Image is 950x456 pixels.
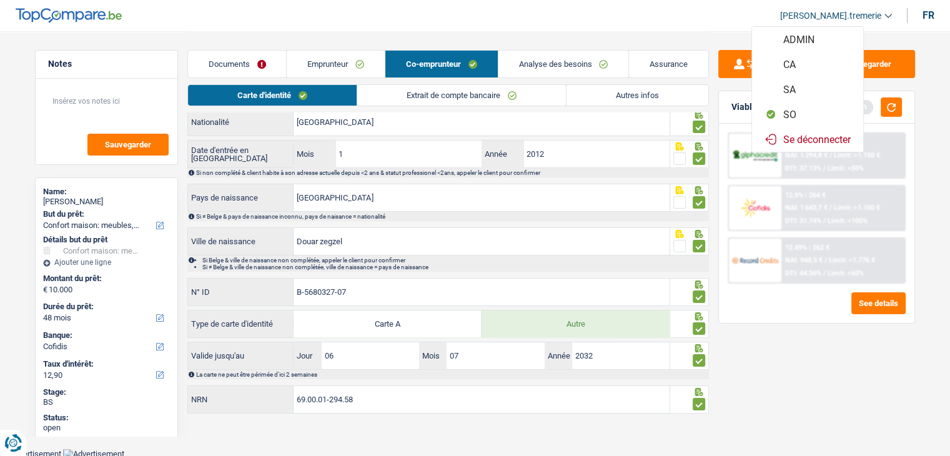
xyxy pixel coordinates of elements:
label: Type de carte d'identité [188,314,294,334]
span: / [824,256,827,264]
label: Année [545,342,572,369]
input: MM [447,342,544,369]
label: Montant du prêt: [43,274,167,284]
span: / [823,164,826,172]
label: Autre [482,310,670,337]
button: SO [752,102,863,127]
ul: [PERSON_NAME].tremerie [751,26,864,152]
a: Documents [188,51,287,77]
button: Se déconnecter [752,127,863,152]
label: Année [482,141,523,167]
a: Extrait de compte bancaire [357,85,566,106]
label: But du prêt: [43,209,167,219]
button: See details [851,292,906,314]
input: AAAA [572,342,670,369]
div: Status: [43,413,170,423]
div: BS [43,397,170,407]
a: Co-emprunteur [385,51,498,77]
span: / [829,151,832,159]
img: TopCompare Logo [16,8,122,23]
button: SA [752,77,863,102]
span: € [43,285,47,295]
a: Carte d'identité [188,85,357,106]
input: MM [335,141,482,167]
span: Limit: <50% [828,164,864,172]
button: CA [752,52,863,77]
label: NRN [188,386,294,413]
button: Sauvegarder [821,50,915,78]
label: Pays de naissance [188,184,294,211]
span: DTI: 44.56% [785,269,821,277]
span: / [823,269,826,277]
label: Mois [419,342,447,369]
button: Sauvegarder [87,134,169,156]
span: NAI: 1 294,8 € [785,151,828,159]
span: NAI: 948,5 € [785,256,823,264]
label: Date d'entrée en [GEOGRAPHIC_DATA] [188,144,294,164]
input: JJ [322,342,419,369]
div: Stage: [43,387,170,397]
label: Banque: [43,330,167,340]
input: B-1234567-89 [294,279,670,305]
span: NAI: 1 643,7 € [785,204,828,212]
li: Si Belge & ville de naissance non complétée, appeler le client pour confirmer [202,257,708,264]
div: open [43,423,170,433]
div: 12.49% | 262 € [785,244,829,252]
input: 12.12.12-123.12 [294,386,670,413]
input: AAAA [523,141,670,167]
label: Jour [294,342,321,369]
div: La carte ne peut être périmée d'ici 2 semaines [196,371,708,378]
button: ADMIN [752,27,863,52]
img: AlphaCredit [732,149,778,163]
div: Ajouter une ligne [43,258,170,267]
div: Name: [43,187,170,197]
h5: Notes [48,59,165,69]
label: Taux d'intérêt: [43,359,167,369]
label: N° ID [188,279,294,305]
label: Nationalité [188,109,294,136]
div: [PERSON_NAME] [43,197,170,207]
label: Mois [294,141,335,167]
img: Record Credits [732,249,778,272]
a: Autres infos [567,85,708,106]
div: Détails but du prêt [43,235,170,245]
span: DTI: 37.13% [785,164,821,172]
div: Si non complété & client habite à son adresse actuelle depuis <2 ans & statut professionel <2ans,... [196,169,708,176]
span: Sauvegarder [105,141,151,149]
a: [PERSON_NAME].tremerie [770,6,892,26]
span: DTI: 31.74% [785,217,821,225]
div: fr [923,9,934,21]
input: Belgique [294,109,670,136]
span: [PERSON_NAME].tremerie [780,11,881,21]
input: Belgique [294,184,670,211]
li: Si ≠ Belge & ville de naissance non complétée, ville de naissance = pays de naissance [202,264,708,270]
label: Valide jusqu'au [188,346,294,366]
img: Cofidis [732,196,778,219]
span: Limit: <100% [828,217,868,225]
label: Carte A [294,310,482,337]
div: 12.9% | 264 € [785,191,826,199]
div: Si ≠ Belge & pays de naissance inconnu, pays de naisance = nationalité [196,213,708,220]
label: Ville de naissance [188,228,294,255]
div: Viable banks [731,102,783,112]
label: Durée du prêt: [43,302,167,312]
span: Limit: <60% [828,269,864,277]
span: Limit: >1.150 € [834,151,880,159]
span: / [823,217,826,225]
span: Limit: >1.776 € [829,256,875,264]
span: / [829,204,832,212]
a: Assurance [629,51,708,77]
a: Analyse des besoins [498,51,629,77]
span: Limit: >1.100 € [834,204,880,212]
a: Emprunteur [287,51,385,77]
